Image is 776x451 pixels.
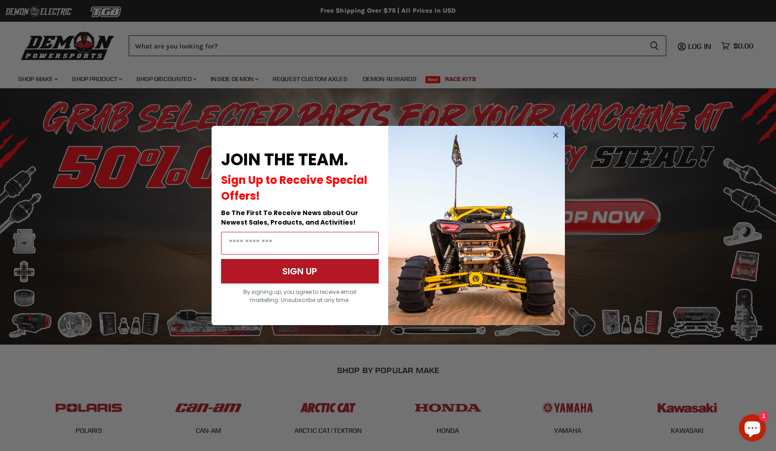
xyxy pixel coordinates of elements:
span: By signing up, you agree to receive email marketing. Unsubscribe at any time. [243,288,357,304]
inbox-online-store-chat: Shopify online store chat [736,414,769,444]
span: JOIN THE TEAM. [221,148,348,171]
button: SIGN UP [221,259,379,283]
img: a9095488-b6e7-41ba-879d-588abfab540b.jpeg [388,126,565,325]
span: Sign Up to Receive Special Offers! [221,173,367,203]
button: Close dialog [550,130,561,141]
input: Email Address [221,232,379,254]
span: Be The First To Receive News about Our Newest Sales, Products, and Activities! [221,208,358,227]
